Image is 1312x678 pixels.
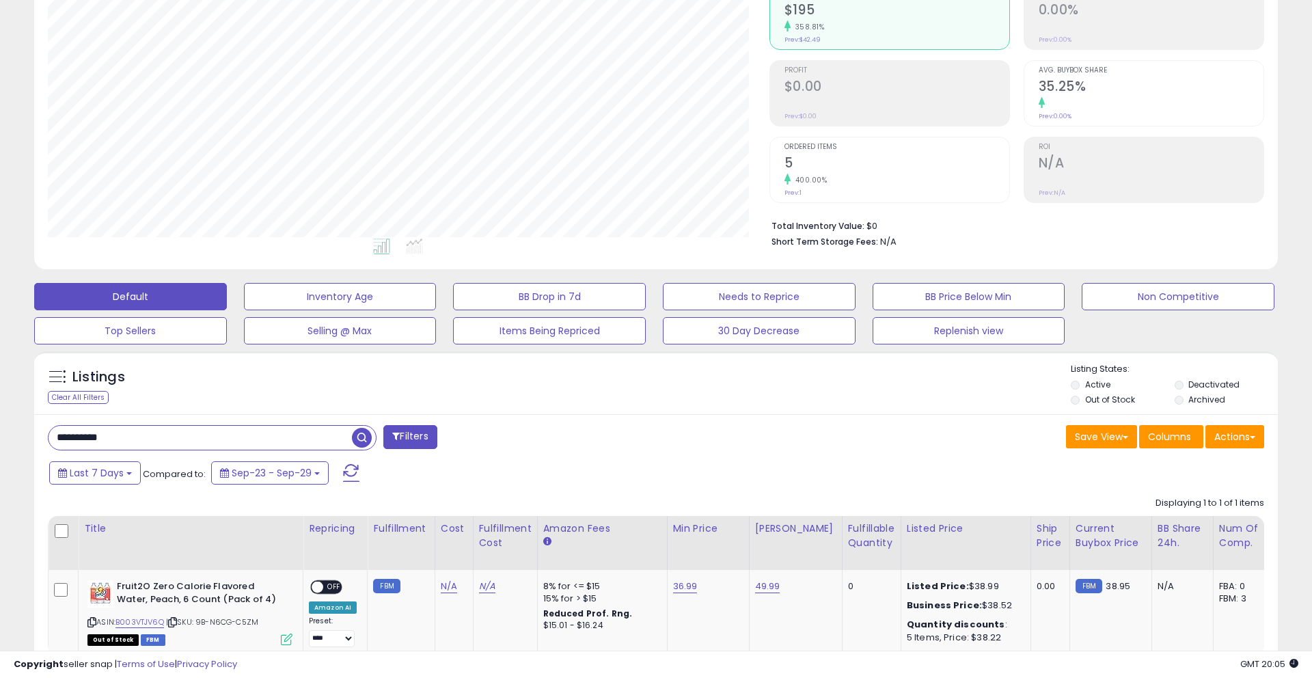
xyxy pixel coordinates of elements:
span: OFF [323,582,345,593]
a: 49.99 [755,580,780,593]
span: Sep-23 - Sep-29 [232,466,312,480]
small: Prev: $42.49 [784,36,821,44]
div: 8% for <= $15 [543,580,657,593]
small: Prev: $0.00 [784,112,817,120]
div: Displaying 1 to 1 of 1 items [1156,497,1264,510]
div: Listed Price [907,521,1025,536]
div: [PERSON_NAME] [755,521,836,536]
img: 516QveGsrIL._SL40_.jpg [87,580,113,608]
b: Listed Price: [907,580,969,593]
span: Ordered Items [784,144,1009,151]
button: BB Drop in 7d [453,283,646,310]
span: Last 7 Days [70,466,124,480]
div: Ship Price [1037,521,1064,550]
small: Prev: N/A [1039,189,1065,197]
div: $38.52 [907,599,1020,612]
b: Fruit2O Zero Calorie Flavored Water, Peach, 6 Count (Pack of 4) [117,580,283,609]
div: BB Share 24h. [1158,521,1207,550]
span: ROI [1039,144,1263,151]
button: Top Sellers [34,317,227,344]
div: Repricing [309,521,361,536]
span: All listings that are currently out of stock and unavailable for purchase on Amazon [87,634,139,646]
b: Business Price: [907,599,982,612]
small: 358.81% [791,22,825,32]
h2: $0.00 [784,79,1009,97]
div: $38.99 [907,580,1020,593]
div: : [907,619,1020,631]
div: 0 [848,580,890,593]
b: Short Term Storage Fees: [771,236,878,247]
button: 30 Day Decrease [663,317,856,344]
small: Amazon Fees. [543,536,551,548]
span: Columns [1148,430,1191,444]
a: N/A [479,580,495,593]
label: Archived [1188,394,1225,405]
span: FBM [141,634,165,646]
span: Avg. Buybox Share [1039,67,1263,74]
div: Amazon Fees [543,521,661,536]
span: N/A [880,235,897,248]
span: 38.95 [1106,580,1130,593]
div: FBM: 3 [1219,593,1264,605]
strong: Copyright [14,657,64,670]
button: Actions [1205,425,1264,448]
a: B003VTJV6Q [115,616,164,628]
span: 2025-10-7 20:05 GMT [1240,657,1298,670]
div: seller snap | | [14,658,237,671]
a: N/A [441,580,457,593]
span: Compared to: [143,467,206,480]
h2: 5 [784,155,1009,174]
button: Items Being Repriced [453,317,646,344]
label: Out of Stock [1085,394,1135,405]
span: | SKU: 9B-N6CG-C5ZM [166,616,258,627]
span: Profit [784,67,1009,74]
a: Privacy Policy [177,657,237,670]
li: $0 [771,217,1254,233]
button: Inventory Age [244,283,437,310]
button: Replenish view [873,317,1065,344]
a: 36.99 [673,580,698,593]
button: Last 7 Days [49,461,141,485]
small: FBM [373,579,400,593]
div: 5 Items, Price: $38.22 [907,632,1020,644]
div: FBA: 0 [1219,580,1264,593]
div: Clear All Filters [48,391,109,404]
button: Non Competitive [1082,283,1274,310]
div: Fulfillment Cost [479,521,532,550]
h2: $195 [784,2,1009,21]
div: Amazon AI [309,601,357,614]
small: FBM [1076,579,1102,593]
button: Default [34,283,227,310]
div: 0.00 [1037,580,1059,593]
div: Cost [441,521,467,536]
b: Quantity discounts [907,618,1005,631]
small: Prev: 0.00% [1039,112,1071,120]
small: Prev: 1 [784,189,802,197]
div: Current Buybox Price [1076,521,1146,550]
button: BB Price Below Min [873,283,1065,310]
b: Reduced Prof. Rng. [543,608,633,619]
div: Preset: [309,616,357,647]
button: Needs to Reprice [663,283,856,310]
div: Fulfillment [373,521,428,536]
b: Total Inventory Value: [771,220,864,232]
div: Num of Comp. [1219,521,1269,550]
small: 400.00% [791,175,828,185]
h2: 0.00% [1039,2,1263,21]
a: Terms of Use [117,657,175,670]
button: Filters [383,425,437,449]
p: Listing States: [1071,363,1277,376]
button: Save View [1066,425,1137,448]
button: Selling @ Max [244,317,437,344]
h5: Listings [72,368,125,387]
h2: 35.25% [1039,79,1263,97]
button: Sep-23 - Sep-29 [211,461,329,485]
div: 15% for > $15 [543,593,657,605]
div: N/A [1158,580,1203,593]
h2: N/A [1039,155,1263,174]
label: Deactivated [1188,379,1240,390]
small: Prev: 0.00% [1039,36,1071,44]
label: Active [1085,379,1110,390]
div: Min Price [673,521,743,536]
div: $15.01 - $16.24 [543,620,657,632]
